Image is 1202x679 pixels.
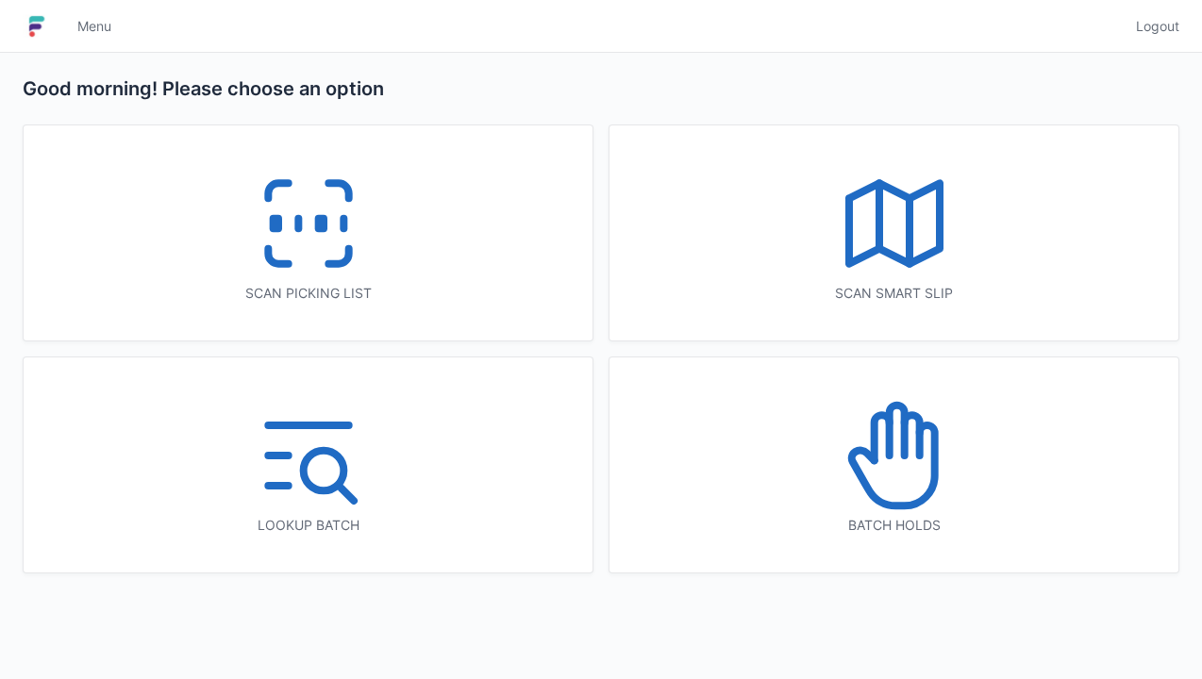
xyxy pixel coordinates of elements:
[609,356,1179,573] a: Batch holds
[23,356,593,573] a: Lookup batch
[66,9,123,43] a: Menu
[23,11,51,41] img: logo-small.jpg
[1136,17,1179,36] span: Logout
[23,124,593,341] a: Scan picking list
[647,284,1141,303] div: Scan smart slip
[1125,9,1179,43] a: Logout
[61,516,555,535] div: Lookup batch
[609,124,1179,341] a: Scan smart slip
[77,17,111,36] span: Menu
[61,284,555,303] div: Scan picking list
[647,516,1141,535] div: Batch holds
[23,75,1179,102] h2: Good morning! Please choose an option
